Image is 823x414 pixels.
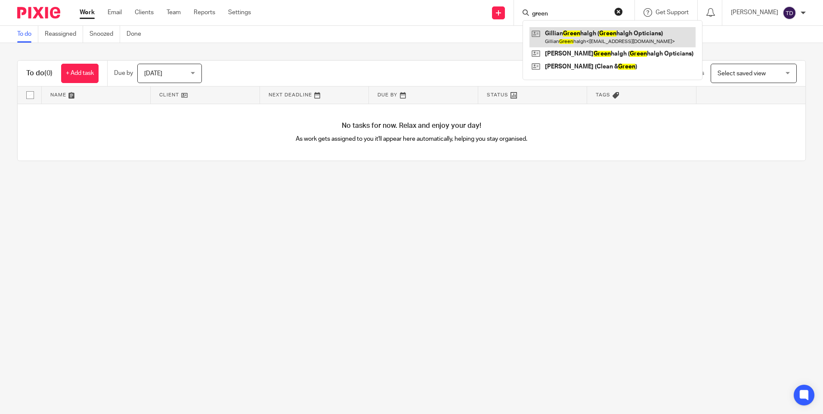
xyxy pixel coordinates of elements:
[114,69,133,77] p: Due by
[80,8,95,17] a: Work
[144,71,162,77] span: [DATE]
[135,8,154,17] a: Clients
[194,8,215,17] a: Reports
[531,10,609,18] input: Search
[17,7,60,19] img: Pixie
[90,26,120,43] a: Snoozed
[45,26,83,43] a: Reassigned
[61,64,99,83] a: + Add task
[167,8,181,17] a: Team
[127,26,148,43] a: Done
[44,70,53,77] span: (0)
[228,8,251,17] a: Settings
[656,9,689,15] span: Get Support
[731,8,778,17] p: [PERSON_NAME]
[614,7,623,16] button: Clear
[783,6,796,20] img: svg%3E
[17,26,38,43] a: To do
[18,121,805,130] h4: No tasks for now. Relax and enjoy your day!
[596,93,610,97] span: Tags
[215,135,609,143] p: As work gets assigned to you it'll appear here automatically, helping you stay organised.
[108,8,122,17] a: Email
[718,71,766,77] span: Select saved view
[26,69,53,78] h1: To do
